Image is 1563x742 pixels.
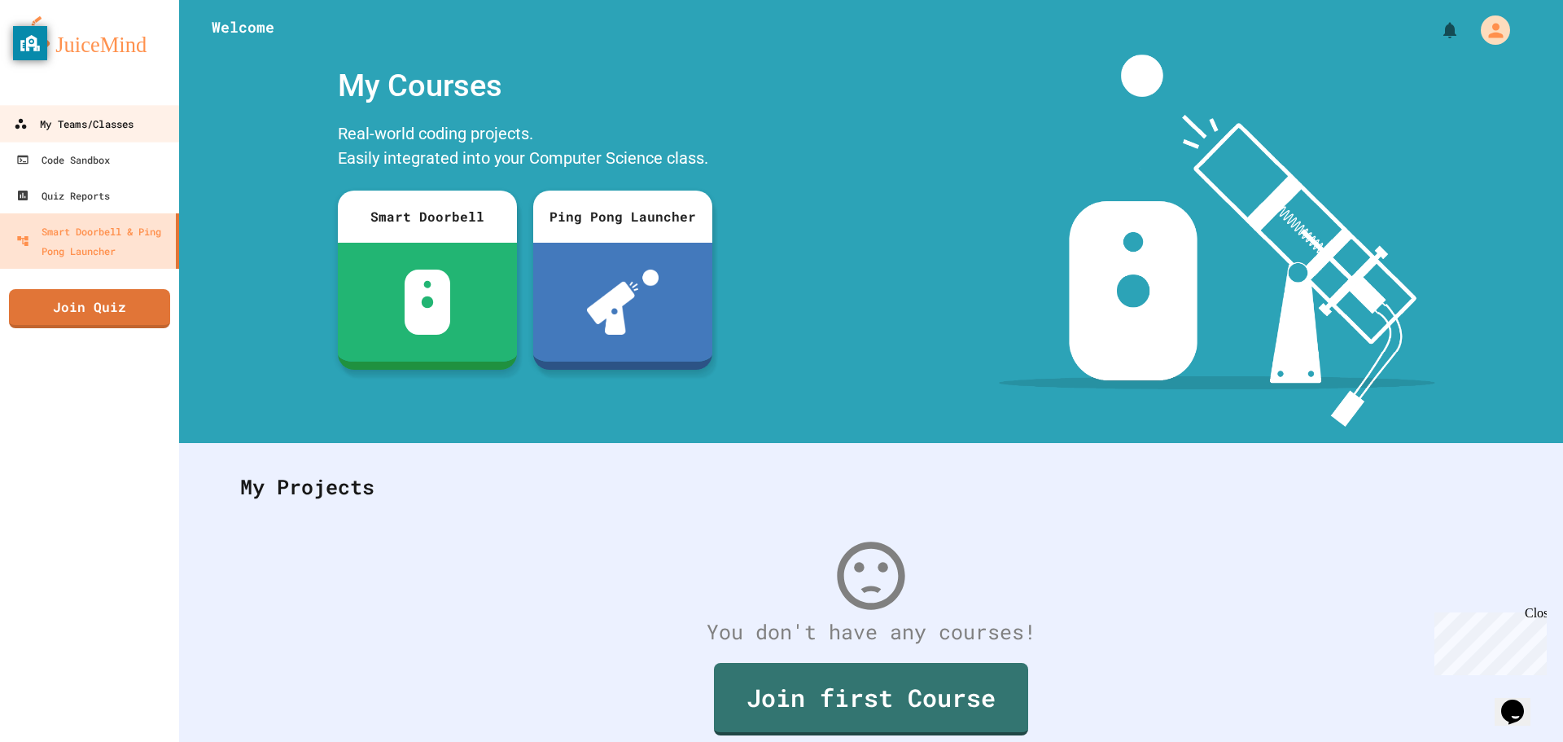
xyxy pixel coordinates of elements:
[9,289,170,328] a: Join Quiz
[16,16,163,59] img: logo-orange.svg
[999,55,1435,427] img: banner-image-my-projects.png
[405,270,451,335] img: sdb-white.svg
[533,191,712,243] div: Ping Pong Launcher
[1464,11,1514,49] div: My Account
[224,455,1518,519] div: My Projects
[16,150,110,169] div: Code Sandbox
[330,55,720,117] div: My Courses
[714,663,1028,735] a: Join first Course
[338,191,517,243] div: Smart Doorbell
[16,186,110,205] div: Quiz Reports
[1495,677,1547,726] iframe: chat widget
[14,114,134,134] div: My Teams/Classes
[1410,16,1464,44] div: My Notifications
[224,617,1518,648] div: You don't have any courses!
[13,26,47,60] button: privacy banner
[1428,606,1547,675] iframe: chat widget
[587,270,659,335] img: ppl-with-ball.png
[16,222,169,261] div: Smart Doorbell & Ping Pong Launcher
[330,117,720,178] div: Real-world coding projects. Easily integrated into your Computer Science class.
[7,7,112,103] div: Chat with us now!Close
